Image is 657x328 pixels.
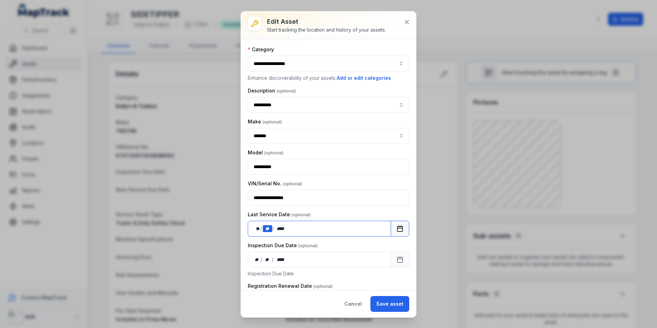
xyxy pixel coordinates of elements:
label: Make [248,118,282,125]
label: VIN/Serial No. [248,180,302,187]
input: asset-edit:cf[8261eee4-602e-4976-b39b-47b762924e3f]-label [248,128,409,144]
div: month, [263,256,272,263]
label: Model [248,149,283,156]
input: asset-edit:description-label [248,97,409,113]
div: year, [275,225,287,232]
div: / [272,225,275,232]
button: Calendar [391,252,409,267]
div: month, [263,225,272,232]
div: day, [254,225,260,232]
h3: Edit asset [267,17,386,26]
div: Start tracking the location and history of your assets. [267,26,386,33]
div: / [260,225,263,232]
button: Save asset [370,296,409,312]
p: Inspection Due Date [248,270,409,277]
p: Enhance discoverability of your assets. [248,74,409,82]
button: Cancel [338,296,368,312]
div: year, [274,256,287,263]
label: Inspection Due Date [248,242,318,249]
label: Registration Renewal Date [248,283,333,289]
button: Add or edit categories [336,74,391,82]
div: / [272,256,274,263]
label: Description [248,87,296,94]
button: Calendar [391,221,409,237]
div: day, [254,256,260,263]
div: / [260,256,263,263]
label: Category [248,46,274,53]
label: Last Service Date [248,211,311,218]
